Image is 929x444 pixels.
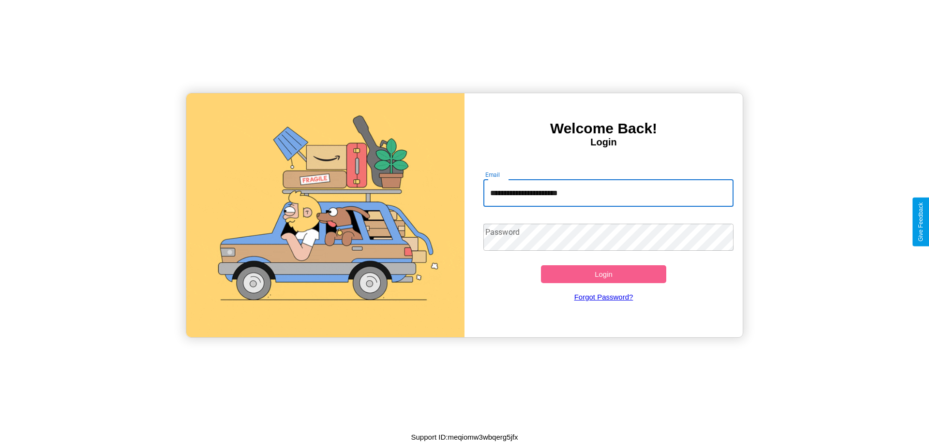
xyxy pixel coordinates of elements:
h4: Login [464,137,743,148]
a: Forgot Password? [479,283,729,311]
button: Login [541,265,666,283]
label: Email [485,171,500,179]
p: Support ID: meqiomw3wbqerg5jfx [411,430,518,444]
img: gif [186,93,464,337]
div: Give Feedback [917,202,924,242]
h3: Welcome Back! [464,120,743,137]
